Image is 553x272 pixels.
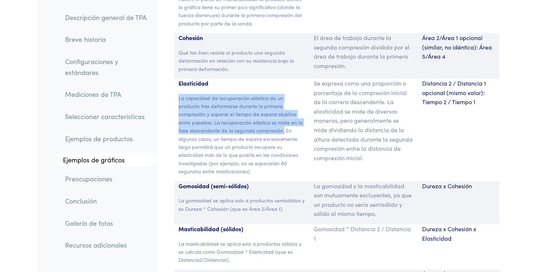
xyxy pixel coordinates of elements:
[59,31,157,48] a: Breve historia
[179,240,301,264] font: La masticabilidad se aplica solo a productos sólidos y se calcula como Gomosidad * Elasticidad (q...
[59,170,157,187] a: Preocupaciones
[422,182,472,190] font: Dureza x Cohesión
[56,152,157,167] a: Ejemplos de gráficos
[59,130,157,147] a: Ejemplos de productos
[422,33,492,60] font: Área 2/Área 1 opcional (similar, no idéntica): Área 5/Área 4
[179,197,305,212] font: La gomosidad se aplica solo a productos semisólidos y es Dureza * Cohesión (que es Área 2/Área 1).
[179,182,249,190] font: Gomosidad (semi-sólidos)
[65,112,145,121] font: Seleccionar características
[59,237,157,253] a: Recursos adicionales
[59,86,157,103] a: Mediciones de TPA
[59,214,157,231] a: Galería de fotos
[65,174,112,183] font: Preocupaciones
[179,33,203,42] font: Cohesión
[59,192,157,209] a: Conclusión
[65,134,133,143] font: Ejemplos de productos
[179,225,243,233] font: Masticabilidad (sólidos)
[65,56,118,76] font: Configuraciones y estándares
[65,240,127,249] font: Recursos adicionales
[59,53,157,80] a: Configuraciones y estándares
[179,49,294,72] font: Qué tan bien resiste el producto una segunda deformación en relación con su resistencia bajo la p...
[422,225,476,242] font: Dureza x Cohesión x Elasticidad
[65,196,97,205] font: Conclusión
[179,79,208,87] font: Elasticidad
[314,182,412,218] font: La gomosidad y la masticabilidad son mutuamente excluyentes, ya que un producto no sería semisóli...
[314,225,411,242] font: Gomosidad * Distancia 2 / Distancia 1
[422,79,486,106] font: Distancia 2 / Distancia 1 opcional (mismo valor): Tiempo 2 / Tiempo 1
[314,33,409,70] font: El área de trabajo durante la segunda compresión dividida por el área de trabajo durante la prime...
[179,94,302,175] font: La capacidad de recuperación elástica de un producto tras deformarse durante la primera compresió...
[59,9,157,25] a: Descripción general de TPA
[65,12,147,21] font: Descripción general de TPA
[65,90,121,99] font: Mediciones de TPA
[65,35,106,44] font: Breve historia
[59,108,157,125] a: Seleccionar características
[65,218,113,227] font: Galería de fotos
[63,155,125,164] font: Ejemplos de gráficos
[314,79,413,162] font: Se expresa como una proporción o porcentaje de la compresión inicial de la carrera descendente. L...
